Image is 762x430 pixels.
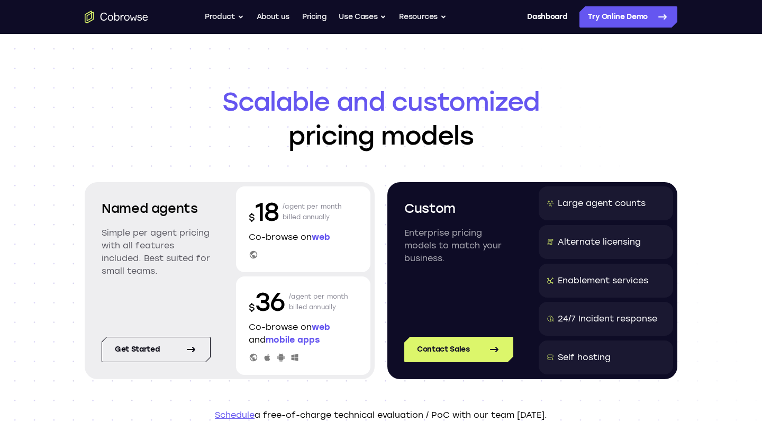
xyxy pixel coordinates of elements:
p: 36 [249,285,285,319]
h1: pricing models [85,85,677,153]
p: a free-of-charge technical evaluation / PoC with our team [DATE]. [85,409,677,422]
a: Pricing [302,6,326,28]
p: /agent per month billed annually [289,285,348,319]
span: Scalable and customized [85,85,677,119]
span: web [312,232,330,242]
p: 18 [249,195,278,229]
a: About us [257,6,289,28]
p: Enterprise pricing models to match your business. [404,227,513,265]
button: Use Cases [339,6,386,28]
span: mobile apps [266,335,320,345]
a: Schedule [215,410,255,420]
p: /agent per month billed annually [283,195,342,229]
p: Simple per agent pricing with all features included. Best suited for small teams. [102,227,211,277]
a: Try Online Demo [579,6,677,28]
span: $ [249,212,255,223]
a: Contact Sales [404,337,513,362]
span: web [312,322,330,332]
div: Self hosting [558,351,611,364]
span: $ [249,302,255,313]
h2: Custom [404,199,513,218]
button: Product [205,6,244,28]
a: Get started [102,337,211,362]
h2: Named agents [102,199,211,218]
a: Dashboard [527,6,567,28]
div: Large agent counts [558,197,646,210]
p: Co-browse on and [249,321,358,346]
p: Co-browse on [249,231,358,244]
div: Enablement services [558,274,648,287]
a: Go to the home page [85,11,148,23]
button: Resources [399,6,447,28]
div: 24/7 Incident response [558,312,657,325]
div: Alternate licensing [558,236,641,248]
